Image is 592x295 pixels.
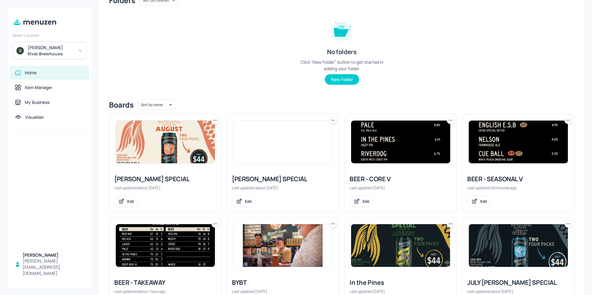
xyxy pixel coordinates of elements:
[325,74,359,85] button: New Folder
[327,48,356,56] div: No folders
[351,121,450,163] img: 2025-08-30-17565235231917wqrln8x8mr.jpeg
[363,199,369,204] div: Edit
[350,278,452,287] div: In the Pines
[350,185,452,190] div: Last updated [DATE].
[469,121,568,163] img: 2025-09-01-17567108421250lupshe0fyb.jpeg
[350,289,452,294] div: Last updated [DATE].
[114,289,216,294] div: Last updated about 1 hour ago.
[16,47,24,54] img: avatar
[467,185,569,190] div: Last updated 29 minutes ago.
[109,100,133,110] div: Boards
[116,224,215,267] img: 2025-09-01-1756707538807917qof3z67t.jpeg
[25,114,44,120] div: Visualiser
[245,199,252,204] div: Edit
[138,99,176,111] div: Sort by name
[467,175,569,183] div: BEER - SEASONAL V
[23,258,84,276] div: [PERSON_NAME][EMAIL_ADDRESS][DOMAIN_NAME]
[233,121,333,163] img: 2025-07-31-1753932503330mb52hyb8kid.jpeg
[114,185,216,190] div: Last updated about [DATE].
[28,45,74,57] div: [PERSON_NAME] River Brewhouse
[350,175,452,183] div: BEER - CORE V
[116,121,215,163] img: 2025-07-31-17539335133699c1ts37pri5.jpeg
[233,224,333,267] img: 2025-06-20-1750412964290gb9rwsz82rj.jpeg
[351,224,450,267] img: 2025-08-08-1754636869565xt97kfw8in.jpeg
[232,289,334,294] div: Last updated [DATE].
[25,84,52,91] div: Item Manager
[127,199,134,204] div: Edit
[25,99,50,105] div: My Business
[114,175,216,183] div: [PERSON_NAME] SPECIAL
[25,70,37,76] div: Home
[295,59,388,72] div: Click “New Folder” button to get started in adding your folder.
[114,278,216,287] div: BEER - TAKEAWAY
[232,175,334,183] div: [PERSON_NAME] SPECIAL
[23,252,84,258] div: [PERSON_NAME]
[232,185,334,190] div: Last updated about [DATE].
[326,14,357,45] img: folder-empty
[480,199,487,204] div: Edit
[12,33,87,38] div: Select Location
[469,224,568,267] img: 2025-07-31-1753941019965yjfgcy6e0ip.jpeg
[232,278,334,287] div: BYBT
[467,278,569,287] div: JULY [PERSON_NAME] SPECIAL
[467,289,569,294] div: Last updated about [DATE].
